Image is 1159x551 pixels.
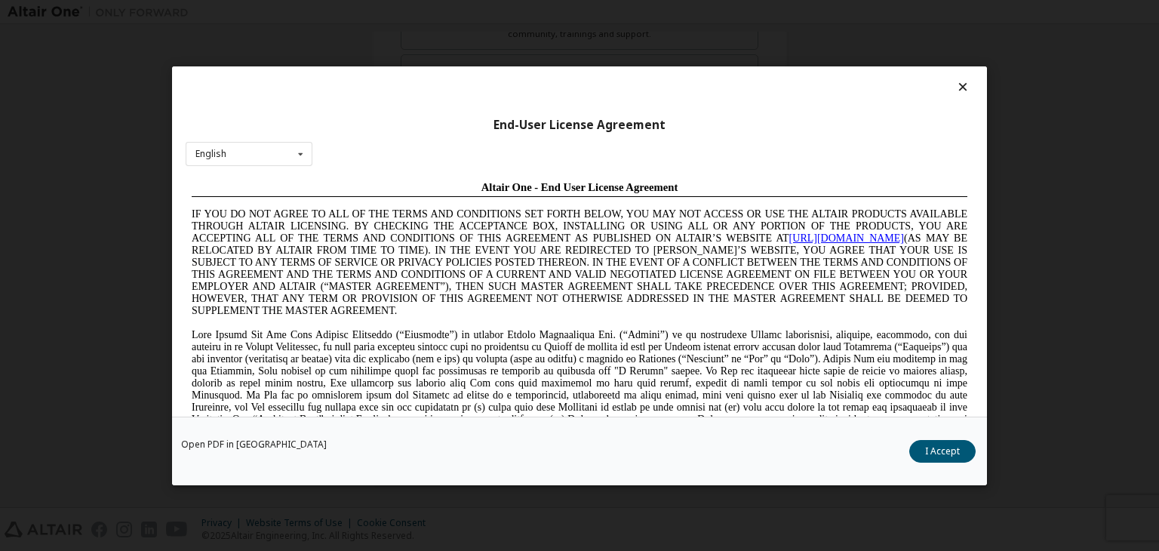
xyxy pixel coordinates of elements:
[6,154,782,262] span: Lore Ipsumd Sit Ame Cons Adipisc Elitseddo (“Eiusmodte”) in utlabor Etdolo Magnaaliqua Eni. (“Adm...
[186,117,973,132] div: End-User License Agreement
[909,440,976,463] button: I Accept
[604,57,718,69] a: [URL][DOMAIN_NAME]
[296,6,493,18] span: Altair One - End User License Agreement
[195,149,226,159] div: English
[6,33,782,141] span: IF YOU DO NOT AGREE TO ALL OF THE TERMS AND CONDITIONS SET FORTH BELOW, YOU MAY NOT ACCESS OR USE...
[181,440,327,449] a: Open PDF in [GEOGRAPHIC_DATA]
